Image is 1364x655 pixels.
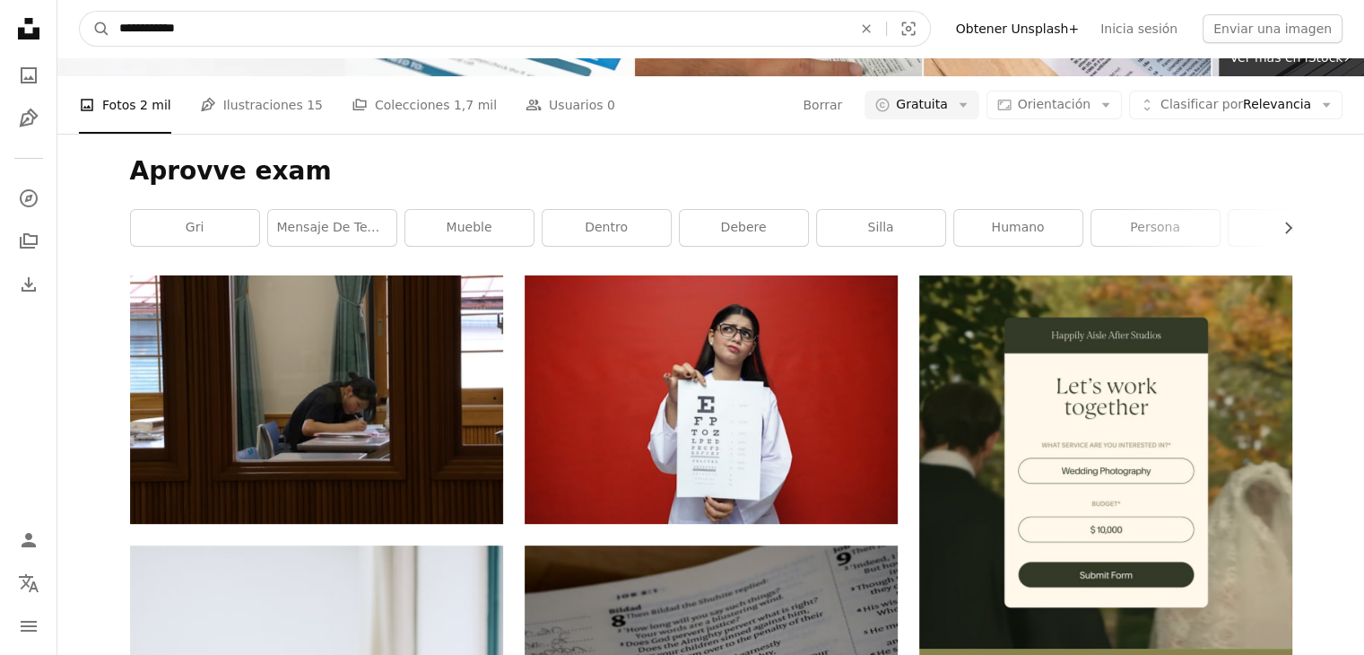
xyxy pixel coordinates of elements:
a: Mueble [405,210,534,246]
span: Orientación [1018,97,1090,111]
span: Relevancia [1160,96,1311,114]
a: Ilustraciones [11,100,47,136]
span: Clasificar por [1160,97,1243,111]
button: Idioma [11,565,47,601]
a: Explorar [11,180,47,216]
span: 1,7 mil [454,95,497,115]
span: 0 [607,95,615,115]
button: Borrar [847,12,886,46]
span: Gratuita [896,96,948,114]
span: 15 [307,95,323,115]
a: gri [131,210,259,246]
a: Humano [954,210,1082,246]
a: Colecciones [11,223,47,259]
a: Inicio — Unsplash [11,11,47,50]
button: Orientación [986,91,1122,119]
a: Historial de descargas [11,266,47,302]
a: una persona sosteniendo un cartel [525,391,898,407]
button: Clasificar porRelevancia [1129,91,1342,119]
a: persona [1091,210,1220,246]
a: Iniciar sesión / Registrarse [11,522,47,558]
form: Encuentra imágenes en todo el sitio [79,11,931,47]
button: Búsqueda visual [887,12,930,46]
button: Menú [11,608,47,644]
button: Enviar una imagen [1203,14,1342,43]
a: Ver más en iStock↗ [1219,40,1364,76]
a: página [1229,210,1357,246]
button: Borrar [802,91,843,119]
a: Una persona estudiando en un escritorio con libros. [130,391,503,407]
a: Obtener Unsplash+ [945,14,1090,43]
img: Una persona estudiando en un escritorio con libros. [130,275,503,524]
a: Fotos [11,57,47,93]
a: Usuarios 0 [526,76,615,134]
span: Ver más en iStock ↗ [1229,50,1353,65]
img: file-1747939393036-2c53a76c450aimage [919,275,1292,649]
a: Inicia sesión [1090,14,1188,43]
a: Ilustraciones 15 [200,76,323,134]
button: Buscar en Unsplash [80,12,110,46]
a: debere [680,210,808,246]
button: Gratuita [864,91,979,119]
a: Colecciones 1,7 mil [352,76,497,134]
h1: Aprovve exam [130,155,1292,188]
img: una persona sosteniendo un cartel [525,275,898,524]
a: silla [817,210,945,246]
button: desplazar lista a la derecha [1272,210,1292,246]
a: dentro [543,210,671,246]
a: Mensaje de texto [268,210,396,246]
